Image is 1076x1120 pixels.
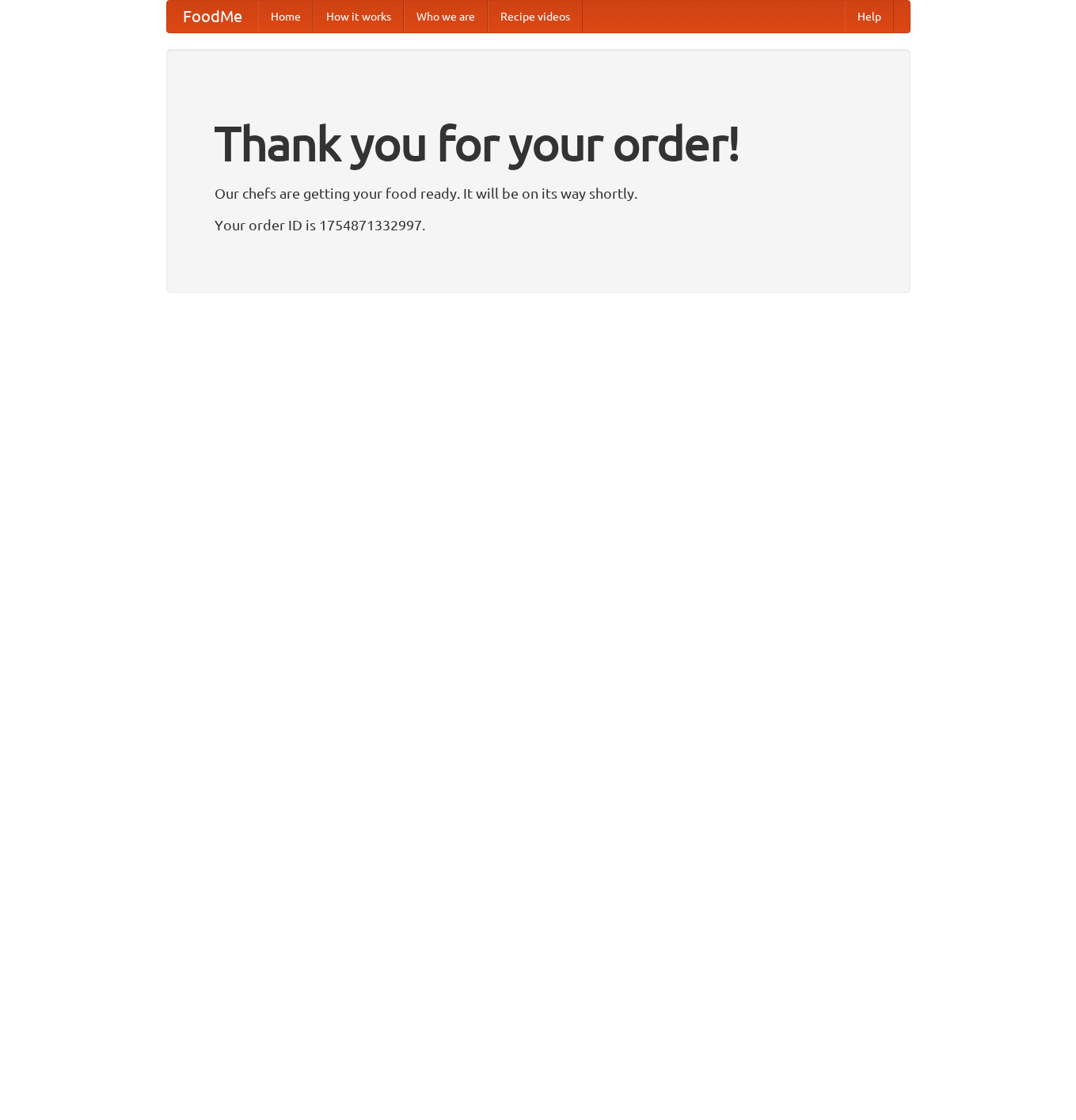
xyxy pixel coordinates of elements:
a: Home [258,1,314,32]
h1: Thank you for your order! [215,105,862,181]
p: Our chefs are getting your food ready. It will be on its way shortly. [215,181,862,205]
a: FoodMe [167,1,258,32]
a: Recipe videos [488,1,583,32]
a: Who we are [404,1,488,32]
p: Your order ID is 1754871332997. [215,213,862,237]
a: How it works [314,1,404,32]
a: Help [845,1,894,32]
